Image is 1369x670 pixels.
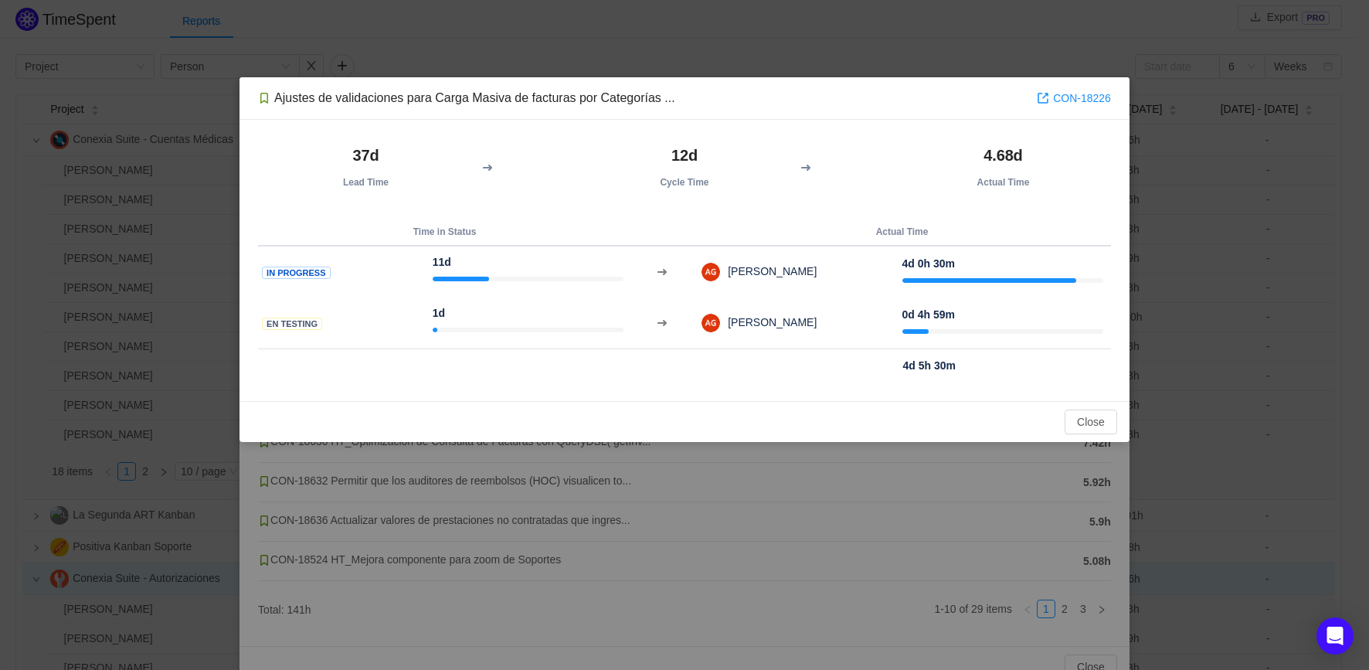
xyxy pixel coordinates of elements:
[693,219,1111,246] th: Actual Time
[258,92,270,104] img: 12385
[701,263,720,281] img: 2b427ffdba7a0048a2059cb7b32cf733
[577,138,793,196] th: Cycle Time
[1037,90,1111,107] a: CON-18226
[262,267,330,280] span: In Progress
[352,147,379,164] strong: 37d
[720,265,817,277] span: [PERSON_NAME]
[258,90,675,107] div: Ajustes de validaciones para Carga Masiva de facturas por Categorías ...
[671,147,698,164] strong: 12d
[1316,617,1354,655] div: Open Intercom Messenger
[1065,410,1117,434] button: Close
[262,318,322,331] span: En Testing
[902,257,955,270] strong: 4d 0h 30m
[720,316,817,328] span: [PERSON_NAME]
[433,256,451,268] strong: 11d
[258,138,474,196] th: Lead Time
[903,359,956,372] strong: 4d 5h 30m
[895,138,1111,196] th: Actual Time
[258,219,631,246] th: Time in Status
[433,307,445,319] strong: 1d
[701,314,720,332] img: 2b427ffdba7a0048a2059cb7b32cf733
[983,147,1022,164] strong: 4.68d
[902,308,955,321] strong: 0d 4h 59m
